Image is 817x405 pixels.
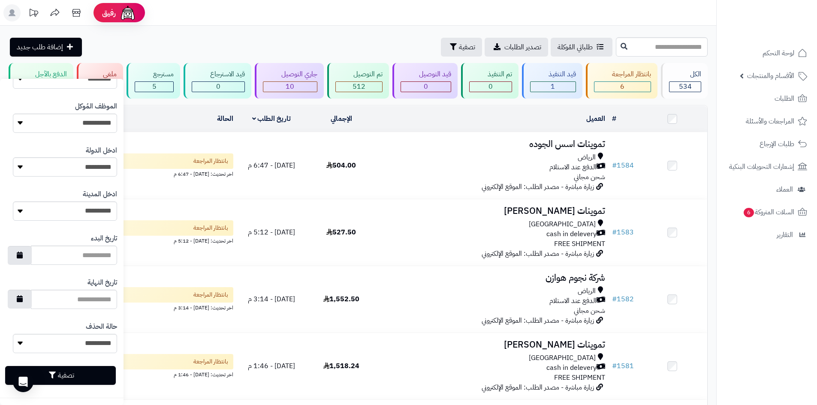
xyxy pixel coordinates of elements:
[182,63,253,99] a: قيد الاسترجاع 0
[263,82,317,92] div: 10
[216,81,220,92] span: 0
[75,102,117,111] label: الموظف المُوكل
[551,38,612,57] a: طلباتي المُوكلة
[488,81,493,92] span: 0
[193,357,228,366] span: بانتظار المراجعة
[612,361,617,371] span: #
[594,82,651,92] div: 6
[578,153,596,162] span: الرياض
[119,4,136,21] img: ai-face.png
[679,81,692,92] span: 534
[747,70,794,82] span: الأقسام والمنتجات
[380,340,605,350] h3: تموينات [PERSON_NAME]
[326,160,356,171] span: 504.00
[380,139,605,149] h3: تموينات اسس الجوده
[401,82,451,92] div: 0
[86,322,117,332] label: حالة الحذف
[586,114,605,124] a: العميل
[7,63,75,99] a: الدفع بالآجل 0
[578,286,596,296] span: الرياض
[546,363,597,373] span: cash in delevery
[574,172,605,182] span: شحن مجاني
[75,63,125,99] a: ملغي 0
[554,239,605,249] span: FREE SHIPMENT
[248,294,295,304] span: [DATE] - 3:14 م
[470,82,512,92] div: 0
[331,114,352,124] a: الإجمالي
[612,160,634,171] a: #1584
[13,372,33,392] div: Open Intercom Messenger
[323,294,359,304] span: 1,552.50
[558,42,593,52] span: طلباتي المُوكلة
[441,38,482,57] button: تصفية
[594,69,651,79] div: بانتظار المراجعة
[504,42,541,52] span: تصدير الطلبات
[729,161,794,173] span: إشعارات التحويلات البنكية
[10,38,82,57] a: إضافة طلب جديد
[17,69,67,79] div: الدفع بالآجل
[722,156,812,177] a: إشعارات التحويلات البنكية
[86,146,117,156] label: ادخل الدولة
[353,81,365,92] span: 512
[759,20,809,38] img: logo-2.png
[248,227,295,237] span: [DATE] - 5:12 م
[193,291,228,299] span: بانتظار المراجعة
[722,88,812,109] a: الطلبات
[326,227,356,237] span: 527.50
[125,63,182,99] a: مسترجع 5
[336,82,383,92] div: 512
[193,157,228,165] span: بانتظار المراجعة
[23,4,44,24] a: تحديثات المنصة
[193,224,228,232] span: بانتظار المراجعة
[424,81,428,92] span: 0
[612,294,634,304] a: #1582
[546,229,597,239] span: cash in delevery
[248,160,295,171] span: [DATE] - 6:47 م
[152,81,157,92] span: 5
[669,69,701,79] div: الكل
[135,69,174,79] div: مسترجع
[5,366,116,385] button: تصفية
[760,138,794,150] span: طلبات الإرجاع
[391,63,459,99] a: قيد التوصيل 0
[83,189,117,199] label: ادخل المدينة
[482,382,594,393] span: زيارة مباشرة - مصدر الطلب: الموقع الإلكتروني
[248,361,295,371] span: [DATE] - 1:46 م
[135,82,173,92] div: 5
[531,82,576,92] div: 1
[612,294,617,304] span: #
[722,43,812,63] a: لوحة التحكم
[217,114,233,124] a: الحالة
[192,82,244,92] div: 0
[620,81,624,92] span: 6
[549,162,597,172] span: الدفع عند الاستلام
[612,160,617,171] span: #
[87,278,117,288] label: تاريخ النهاية
[776,183,793,195] span: العملاء
[746,115,794,127] span: المراجعات والأسئلة
[722,225,812,245] a: التقارير
[612,227,617,237] span: #
[323,361,359,371] span: 1,518.24
[529,219,596,229] span: [GEOGRAPHIC_DATA]
[743,206,794,218] span: السلات المتروكة
[777,229,793,241] span: التقارير
[482,249,594,259] span: زيارة مباشرة - مصدر الطلب: الموقع الإلكتروني
[722,111,812,132] a: المراجعات والأسئلة
[529,353,596,363] span: [GEOGRAPHIC_DATA]
[722,179,812,200] a: العملاء
[192,69,245,79] div: قيد الاسترجاع
[459,63,520,99] a: تم التنفيذ 0
[17,42,63,52] span: إضافة طلب جديد
[253,63,326,99] a: جاري التوصيل 10
[722,202,812,222] a: السلات المتروكة6
[612,114,616,124] a: #
[401,69,451,79] div: قيد التوصيل
[659,63,709,99] a: الكل534
[286,81,294,92] span: 10
[380,206,605,216] h3: تموينات [PERSON_NAME]
[459,42,475,52] span: تصفية
[551,81,555,92] span: 1
[482,315,594,326] span: زيارة مباشرة - مصدر الطلب: الموقع الإلكتروني
[326,63,391,99] a: تم التوصيل 512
